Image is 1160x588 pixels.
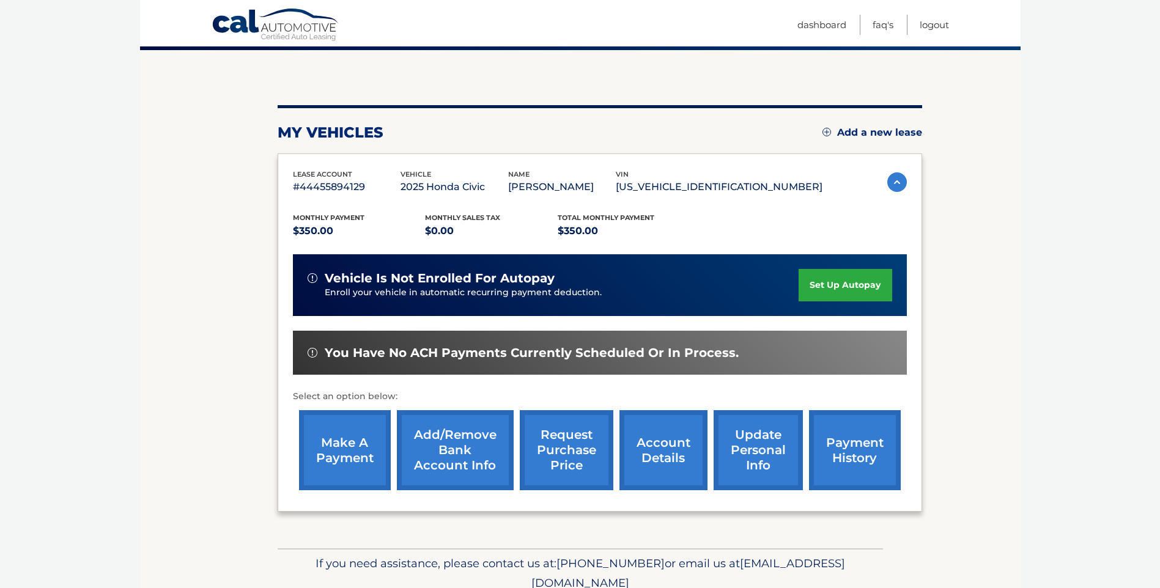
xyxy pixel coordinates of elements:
[616,178,822,196] p: [US_VEHICLE_IDENTIFICATION_NUMBER]
[293,389,907,404] p: Select an option below:
[308,348,317,358] img: alert-white.svg
[520,410,613,490] a: request purchase price
[920,15,949,35] a: Logout
[325,345,739,361] span: You have no ACH payments currently scheduled or in process.
[425,222,558,240] p: $0.00
[293,222,426,240] p: $350.00
[508,178,616,196] p: [PERSON_NAME]
[293,170,352,178] span: lease account
[397,410,514,490] a: Add/Remove bank account info
[558,213,654,222] span: Total Monthly Payment
[822,128,831,136] img: add.svg
[619,410,707,490] a: account details
[212,8,340,43] a: Cal Automotive
[799,269,892,301] a: set up autopay
[822,127,922,139] a: Add a new lease
[401,178,508,196] p: 2025 Honda Civic
[714,410,803,490] a: update personal info
[809,410,901,490] a: payment history
[293,213,364,222] span: Monthly Payment
[325,286,799,300] p: Enroll your vehicle in automatic recurring payment deduction.
[616,170,629,178] span: vin
[887,172,907,192] img: accordion-active.svg
[556,556,665,570] span: [PHONE_NUMBER]
[299,410,391,490] a: make a payment
[797,15,846,35] a: Dashboard
[558,222,690,240] p: $350.00
[425,213,500,222] span: Monthly sales Tax
[325,271,555,286] span: vehicle is not enrolled for autopay
[508,170,530,178] span: name
[401,170,431,178] span: vehicle
[278,123,383,142] h2: my vehicles
[873,15,893,35] a: FAQ's
[308,273,317,283] img: alert-white.svg
[293,178,401,196] p: #44455894129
